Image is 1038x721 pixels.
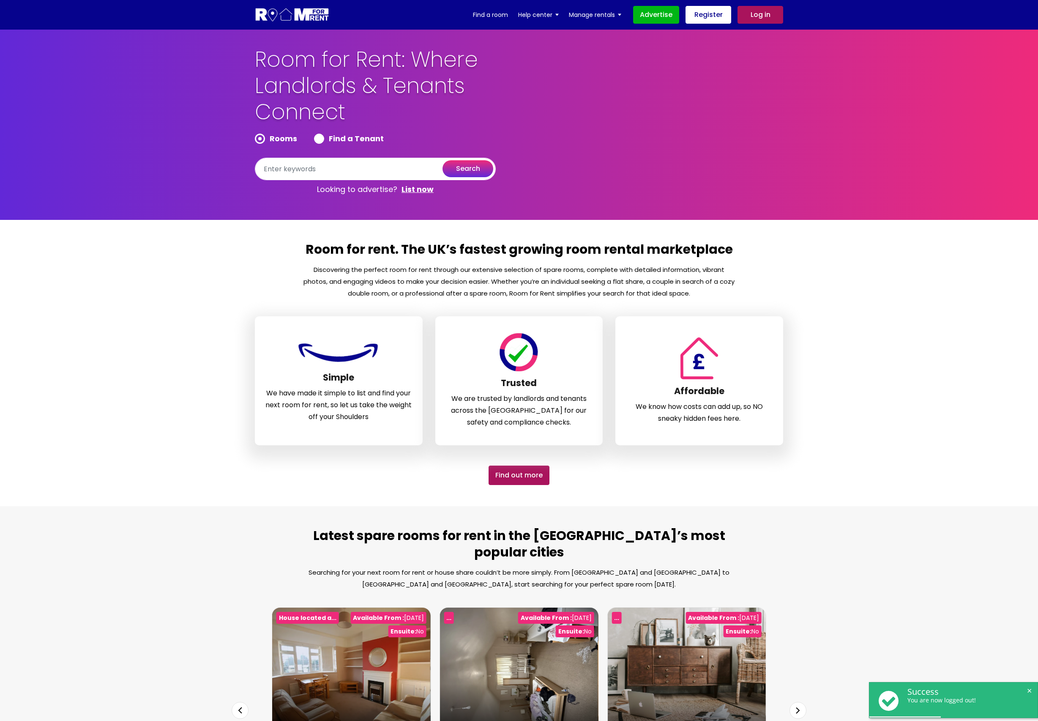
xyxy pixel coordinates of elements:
[498,333,540,371] img: Room For Rent
[255,134,297,144] label: Rooms
[402,184,434,195] a: List now
[558,627,584,636] b: Ensuite:
[556,625,594,637] div: No
[446,393,593,428] p: We are trusted by landlords and tenants across the [GEOGRAPHIC_DATA] for our safety and complianc...
[614,614,619,622] b: ...
[688,614,739,622] b: Available From :
[391,627,416,636] b: Ensuite:
[303,567,735,590] p: Searching for your next room for rent or house share couldn’t be more simply. From [GEOGRAPHIC_DA...
[232,702,249,719] div: Previous slide
[296,339,381,366] img: Room For Rent
[255,7,330,23] img: Logo for Room for Rent, featuring a welcoming design with a house icon and modern typography
[388,625,426,637] div: No
[303,241,735,264] h2: Room for rent. The UK’s fastest growing room rental marketplace
[265,372,412,387] h3: Simple
[518,8,559,21] a: Help center
[350,612,426,624] div: [DATE]
[686,612,762,624] div: [DATE]
[279,614,336,622] b: House located a...
[489,466,549,485] a: Find out More
[518,612,594,624] div: [DATE]
[473,8,508,21] a: Find a room
[1025,687,1033,695] span: ×
[907,687,1029,697] div: Success
[676,337,722,379] img: Room For Rent
[255,158,496,180] input: Enter keywords
[303,527,735,567] h2: Latest spare rooms for rent in the [GEOGRAPHIC_DATA]’s most popular cities
[633,6,679,24] a: Advertise
[303,264,735,299] p: Discovering the perfect room for rent through our extensive selection of spare rooms, complete wi...
[255,47,538,134] h1: Room for Rent: Where Landlords & Tenants Connect
[255,180,496,199] p: Looking to advertise?
[907,697,1029,704] div: You are now logged out!
[265,387,412,423] p: We have made it simple to list and find your next room for rent, so let us take the weight off yo...
[314,134,384,144] label: Find a Tenant
[446,614,451,622] b: ...
[626,386,773,401] h3: Affordable
[521,614,572,622] b: Available From :
[686,6,731,24] a: Register
[569,8,621,21] a: Manage rentals
[726,627,751,636] b: Ensuite:
[738,6,783,24] a: Log in
[353,614,404,622] b: Available From :
[724,625,762,637] div: No
[446,378,593,393] h3: Trusted
[443,160,493,177] button: search
[626,401,773,425] p: We know how costs can add up, so NO sneaky hidden fees here.
[789,702,806,719] div: Next slide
